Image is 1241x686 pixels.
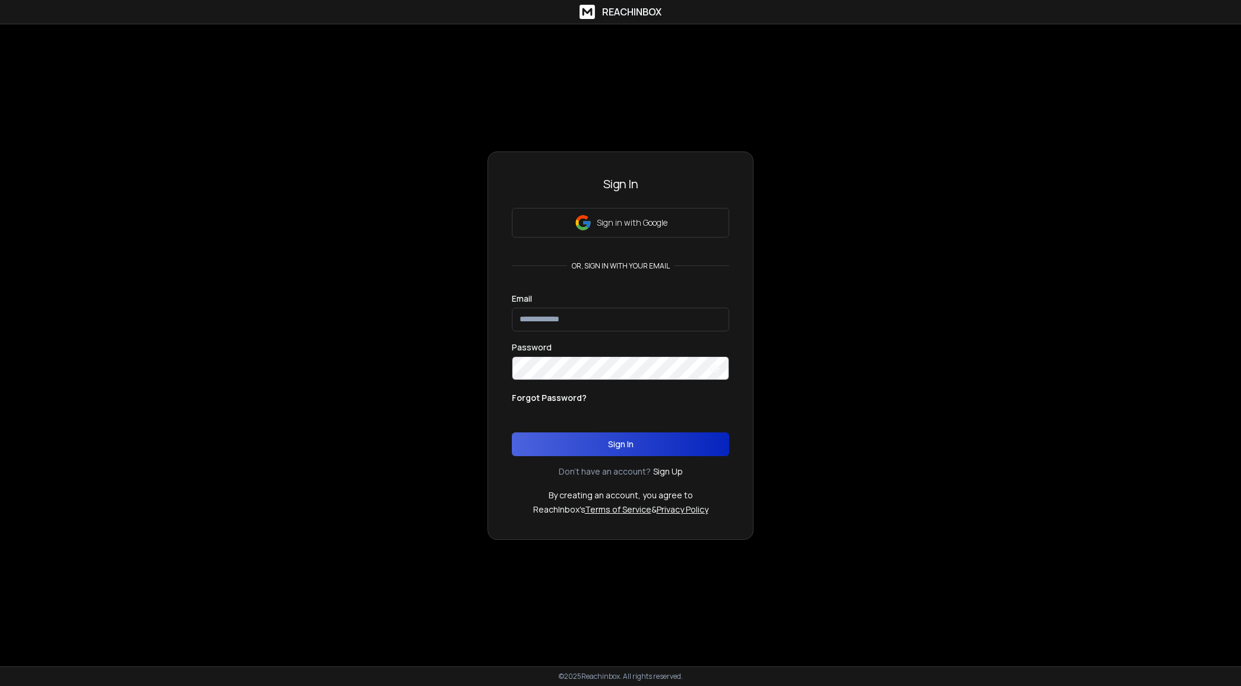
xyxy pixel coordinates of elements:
[512,343,552,352] label: Password
[653,466,683,478] a: Sign Up
[512,295,532,303] label: Email
[533,504,708,516] p: ReachInbox's &
[657,504,708,515] a: Privacy Policy
[512,176,729,192] h3: Sign In
[580,5,661,19] a: ReachInbox
[585,504,651,515] a: Terms of Service
[512,392,587,404] p: Forgot Password?
[512,208,729,238] button: Sign in with Google
[602,5,661,19] h1: ReachInbox
[549,489,693,501] p: By creating an account, you agree to
[512,432,729,456] button: Sign In
[559,466,651,478] p: Don't have an account?
[597,217,667,229] p: Sign in with Google
[559,672,683,681] p: © 2025 Reachinbox. All rights reserved.
[567,261,675,271] p: or, sign in with your email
